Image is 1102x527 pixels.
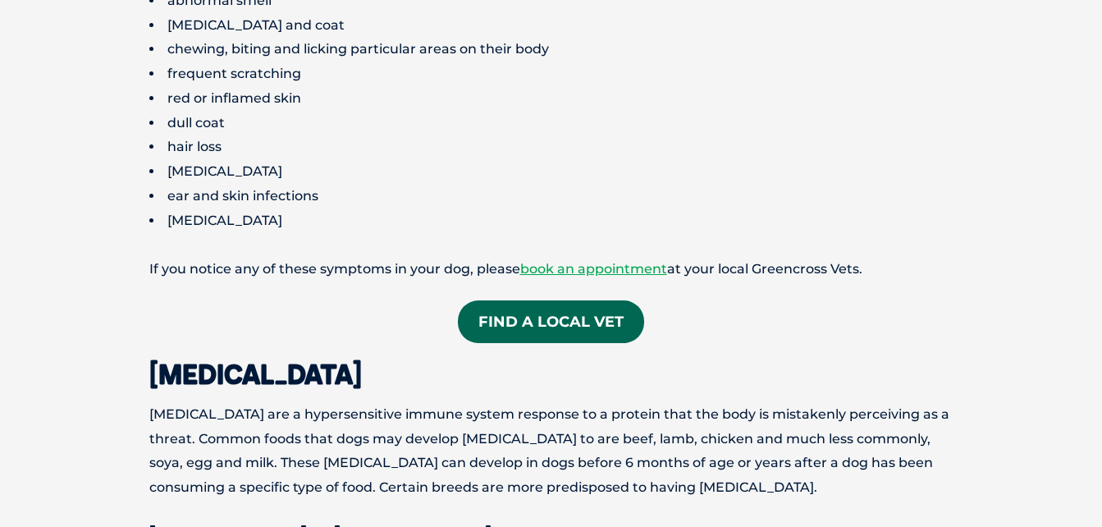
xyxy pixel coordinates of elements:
a: book an appointment [520,261,667,277]
li: dull coat [149,111,953,135]
a: Find A Local Vet [458,300,644,343]
strong: [MEDICAL_DATA] [149,358,362,391]
li: [MEDICAL_DATA] and coat [149,13,953,38]
li: hair loss [149,135,953,159]
li: [MEDICAL_DATA] [149,209,953,233]
p: [MEDICAL_DATA] are a hypersensitive immune system response to a protein that the body is mistaken... [149,402,953,500]
p: If you notice any of these symptoms in your dog, please at your local Greencross Vets. [149,257,953,282]
li: frequent scratching [149,62,953,86]
li: [MEDICAL_DATA] [149,159,953,184]
li: red or inflamed skin [149,86,953,111]
li: chewing, biting and licking particular areas on their body [149,37,953,62]
li: ear and skin infections [149,184,953,209]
